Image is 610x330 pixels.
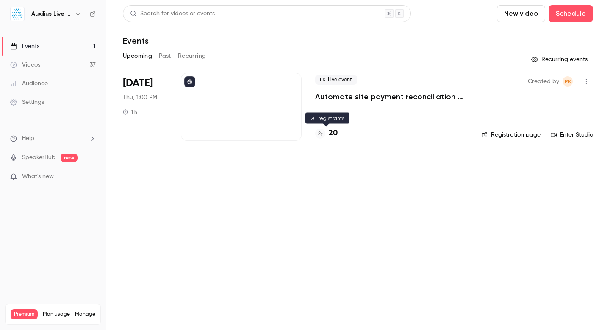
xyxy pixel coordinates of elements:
span: Peter Kinchley [563,76,573,87]
button: Recurring [178,49,206,63]
span: PK [565,76,571,87]
button: Schedule [549,5,593,22]
div: Events [10,42,39,50]
div: 1 h [123,109,137,115]
button: Past [159,49,171,63]
div: Videos [10,61,40,69]
a: Automate site payment reconciliation and take control of study close-out [315,92,468,102]
h6: Auxilius Live Sessions [31,10,71,18]
span: [DATE] [123,76,153,90]
a: Enter Studio [551,131,593,139]
a: Manage [75,311,95,318]
a: Registration page [482,131,541,139]
button: Upcoming [123,49,152,63]
div: Sep 25 Thu, 1:00 PM (America/New York) [123,73,167,141]
span: Premium [11,309,38,319]
span: Thu, 1:00 PM [123,93,157,102]
iframe: Noticeable Trigger [86,173,96,181]
button: New video [497,5,545,22]
span: Live event [315,75,357,85]
span: Help [22,134,34,143]
div: Settings [10,98,44,106]
span: Created by [528,76,559,87]
button: Recurring events [527,53,593,66]
h1: Events [123,36,149,46]
img: Auxilius Live Sessions [11,7,24,21]
a: SpeakerHub [22,153,55,162]
span: What's new [22,172,54,181]
span: new [61,154,78,162]
div: Audience [10,79,48,88]
span: Plan usage [43,311,70,318]
li: help-dropdown-opener [10,134,96,143]
h4: 20 [329,128,338,139]
div: Search for videos or events [130,9,215,18]
a: 20 [315,128,338,139]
